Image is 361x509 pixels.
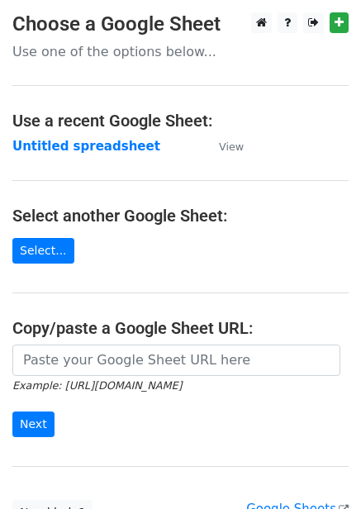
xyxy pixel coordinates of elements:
h3: Choose a Google Sheet [12,12,349,36]
a: View [202,139,244,154]
h4: Copy/paste a Google Sheet URL: [12,318,349,338]
input: Next [12,411,55,437]
h4: Select another Google Sheet: [12,206,349,226]
h4: Use a recent Google Sheet: [12,111,349,131]
p: Use one of the options below... [12,43,349,60]
a: Untitled spreadsheet [12,139,160,154]
small: Example: [URL][DOMAIN_NAME] [12,379,182,392]
small: View [219,140,244,153]
input: Paste your Google Sheet URL here [12,345,340,376]
a: Select... [12,238,74,264]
